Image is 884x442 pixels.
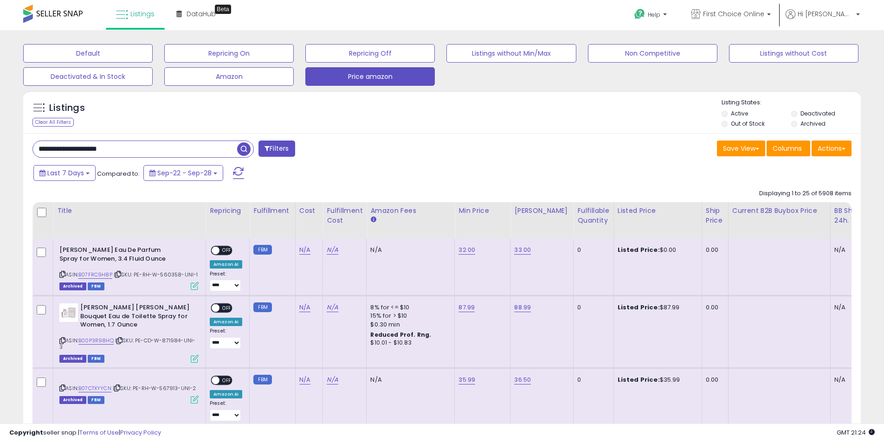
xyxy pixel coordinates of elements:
span: Last 7 Days [47,168,84,178]
small: FBM [253,302,271,312]
a: 87.99 [458,303,475,312]
div: $0.00 [618,246,695,254]
a: N/A [299,375,310,384]
span: Help [648,11,660,19]
div: ASIN: [59,376,199,403]
div: N/A [834,376,865,384]
a: 88.99 [514,303,531,312]
span: Listings that have been deleted from Seller Central [59,282,86,290]
a: B00P3R98HQ [78,337,114,345]
div: [PERSON_NAME] [514,206,569,216]
div: N/A [834,303,865,312]
a: 33.00 [514,245,531,255]
div: 0 [577,376,606,384]
a: N/A [299,303,310,312]
div: BB Share 24h. [834,206,868,225]
span: | SKU: PE-CD-W-871984-UNI-3 [59,337,195,351]
small: Amazon Fees. [370,216,376,224]
button: Filters [258,141,295,157]
small: FBM [253,375,271,384]
a: Help [627,1,676,30]
div: $35.99 [618,376,695,384]
div: 8% for <= $10 [370,303,447,312]
b: Listed Price: [618,245,660,254]
span: | SKU: PE-RH-W-567913-UNI-2 [113,384,196,392]
div: Amazon AI [210,318,242,326]
span: Listings that have been deleted from Seller Central [59,355,86,363]
span: DataHub [187,9,216,19]
img: 313LNMj+hpL._SL40_.jpg [59,303,78,322]
i: Get Help [634,8,645,20]
span: | SKU: PE-RH-W-560358-UNI-1 [114,271,198,278]
div: Listed Price [618,206,698,216]
div: Tooltip anchor [215,5,231,14]
div: 0 [577,246,606,254]
div: seller snap | | [9,429,161,437]
a: 32.00 [458,245,475,255]
button: Listings without Cost [729,44,858,63]
a: N/A [327,375,338,384]
span: Compared to: [97,169,140,178]
b: Listed Price: [618,303,660,312]
span: Listings [130,9,155,19]
a: B07FRC9H8P [78,271,112,279]
div: Min Price [458,206,506,216]
div: N/A [834,246,865,254]
a: 36.50 [514,375,531,384]
button: Actions [812,141,852,156]
span: Hi [PERSON_NAME] [798,9,853,19]
label: Deactivated [800,109,835,117]
div: N/A [370,246,447,254]
div: ASIN: [59,246,199,289]
p: Listing States: [722,98,861,107]
button: Sep-22 - Sep-28 [143,165,223,181]
label: Archived [800,120,826,128]
button: Price amazon [305,67,435,86]
label: Active [731,109,748,117]
a: 35.99 [458,375,475,384]
span: 2025-10-6 21:24 GMT [837,428,875,437]
div: Fulfillment [253,206,291,216]
button: Columns [767,141,810,156]
span: FBM [88,396,104,404]
span: FBM [88,282,104,290]
div: $10.01 - $10.83 [370,339,447,347]
div: 0.00 [706,303,721,312]
div: Amazon AI [210,390,242,398]
span: First Choice Online [703,9,764,19]
div: Preset: [210,400,242,421]
div: Preset: [210,328,242,349]
span: FBM [88,355,104,363]
h5: Listings [49,102,85,115]
div: Displaying 1 to 25 of 5908 items [759,189,852,198]
button: Repricing On [164,44,294,63]
button: Deactivated & In Stock [23,67,153,86]
b: Reduced Prof. Rng. [370,331,431,339]
label: Out of Stock [731,120,765,128]
b: [PERSON_NAME] [PERSON_NAME] Bouquet Eau de Toilette Spray for Women, 1.7 Ounce [80,303,193,332]
div: Amazon Fees [370,206,451,216]
span: Columns [773,144,802,153]
button: Last 7 Days [33,165,96,181]
span: OFF [219,304,234,312]
div: 0.00 [706,246,721,254]
button: Repricing Off [305,44,435,63]
span: OFF [219,376,234,384]
div: 0.00 [706,376,721,384]
div: Clear All Filters [32,118,74,127]
a: N/A [299,245,310,255]
div: N/A [370,376,447,384]
button: Default [23,44,153,63]
button: Amazon [164,67,294,86]
div: Cost [299,206,319,216]
a: Privacy Policy [120,428,161,437]
div: $87.99 [618,303,695,312]
span: Sep-22 - Sep-28 [157,168,212,178]
a: Terms of Use [79,428,119,437]
div: Fulfillment Cost [327,206,362,225]
div: Ship Price [706,206,724,225]
div: Repricing [210,206,245,216]
button: Save View [717,141,765,156]
a: N/A [327,303,338,312]
div: Title [57,206,202,216]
